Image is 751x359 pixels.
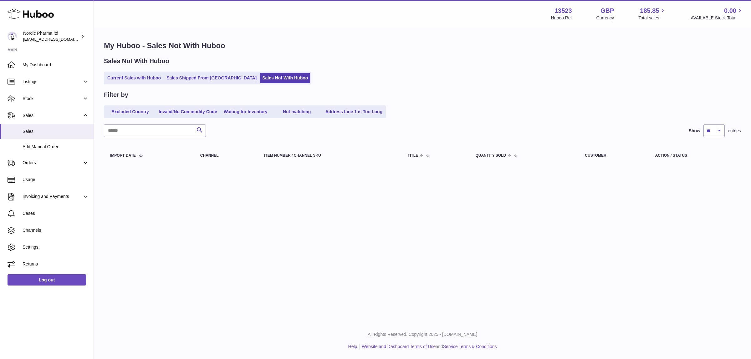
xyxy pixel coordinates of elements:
[408,154,418,158] span: Title
[105,73,163,83] a: Current Sales with Huboo
[23,129,89,134] span: Sales
[596,15,614,21] div: Currency
[348,344,357,349] a: Help
[23,227,89,233] span: Channels
[23,37,92,42] span: [EMAIL_ADDRESS][DOMAIN_NAME]
[23,30,79,42] div: Nordic Pharma ltd
[23,79,82,85] span: Listings
[689,128,700,134] label: Show
[104,91,128,99] h2: Filter by
[105,107,155,117] a: Excluded Country
[110,154,136,158] span: Import date
[8,32,17,41] img: internalAdmin-13523@internal.huboo.com
[8,274,86,286] a: Log out
[600,7,614,15] strong: GBP
[475,154,506,158] span: Quantity Sold
[272,107,322,117] a: Not matching
[585,154,642,158] div: Customer
[638,7,666,21] a: 185.85 Total sales
[443,344,497,349] a: Service Terms & Conditions
[554,7,572,15] strong: 13523
[23,113,82,119] span: Sales
[156,107,219,117] a: Invalid/No Commodity Code
[691,15,743,21] span: AVAILABLE Stock Total
[360,344,497,350] li: and
[362,344,436,349] a: Website and Dashboard Terms of Use
[99,331,746,337] p: All Rights Reserved. Copyright 2025 - [DOMAIN_NAME]
[200,154,252,158] div: Channel
[728,128,741,134] span: entries
[23,96,82,102] span: Stock
[264,154,395,158] div: Item Number / Channel SKU
[323,107,385,117] a: Address Line 1 is Too Long
[23,244,89,250] span: Settings
[23,261,89,267] span: Returns
[724,7,736,15] span: 0.00
[260,73,310,83] a: Sales Not With Huboo
[104,57,169,65] h2: Sales Not With Huboo
[23,160,82,166] span: Orders
[221,107,271,117] a: Waiting for Inventory
[551,15,572,21] div: Huboo Ref
[655,154,735,158] div: Action / Status
[23,210,89,216] span: Cases
[104,41,741,51] h1: My Huboo - Sales Not With Huboo
[23,62,89,68] span: My Dashboard
[23,177,89,183] span: Usage
[638,15,666,21] span: Total sales
[23,144,89,150] span: Add Manual Order
[164,73,259,83] a: Sales Shipped From [GEOGRAPHIC_DATA]
[640,7,659,15] span: 185.85
[23,194,82,200] span: Invoicing and Payments
[691,7,743,21] a: 0.00 AVAILABLE Stock Total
